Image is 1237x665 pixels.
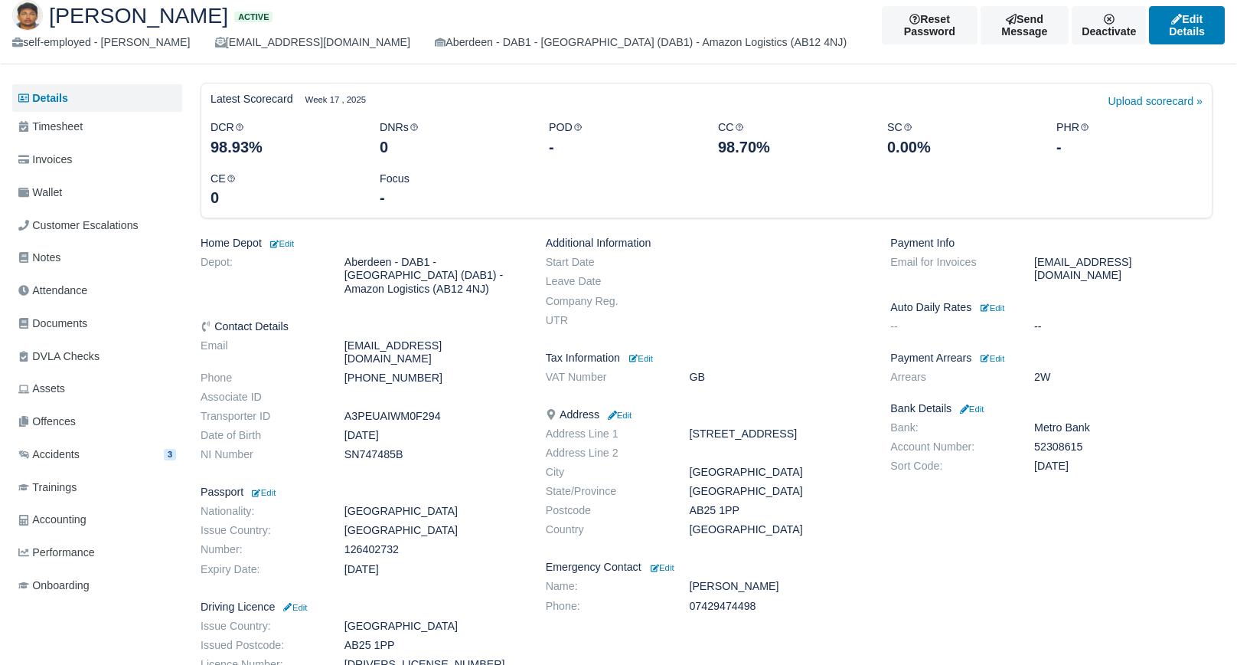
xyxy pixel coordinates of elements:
div: CC [707,119,876,158]
small: Week 17 , 2025 [305,93,366,106]
dd: [GEOGRAPHIC_DATA] [333,620,534,633]
a: Attendance [12,276,182,306]
a: Upload scorecard » [1108,93,1203,119]
span: Notes [18,249,60,267]
dt: Phone [189,372,333,385]
a: Send Message [981,6,1069,44]
div: - [380,187,526,208]
div: SC [876,119,1045,158]
span: Attendance [18,282,87,300]
h6: Latest Scorecard [211,93,293,106]
dd: 126402732 [333,543,534,556]
dd: [DATE] [333,429,534,442]
dt: Issued Postcode: [189,639,333,652]
h6: Tax Information [546,352,868,365]
div: 98.93% [211,136,357,158]
dd: 52308615 [1023,441,1224,454]
dt: Bank: [879,421,1023,434]
div: PHR [1045,119,1214,158]
dt: Start Date [534,256,678,269]
a: Customer Escalations [12,211,182,241]
div: - [549,136,695,158]
div: Focus [368,170,537,209]
dd: [DATE] [333,563,534,576]
dd: AB25 1PP [333,639,534,652]
dd: SN747485B [333,448,534,461]
div: 0 [211,187,357,208]
h6: Passport [201,486,523,499]
small: Edit [981,354,1004,363]
iframe: Chat Widget [962,488,1237,665]
dt: UTR [534,314,678,327]
dt: Phone: [534,600,678,613]
dd: [STREET_ADDRESS] [677,427,879,441]
dt: City [534,466,678,479]
span: Customer Escalations [18,217,139,234]
dd: Metro Bank [1023,421,1224,434]
a: Edit Details [1149,6,1225,44]
dd: AB25 1PP [677,504,879,517]
a: Trainings [12,473,182,503]
div: POD [537,119,707,158]
dd: [GEOGRAPHIC_DATA] [677,485,879,498]
a: Offences [12,407,182,437]
a: Invoices [12,145,182,175]
dd: 2W [1023,371,1224,384]
dd: [PHONE_NUMBER] [333,372,534,385]
a: Notes [12,243,182,273]
dt: Depot: [189,256,333,295]
a: Assets [12,374,182,404]
a: Wallet [12,178,182,208]
dt: Arrears [879,371,1023,384]
dd: 07429474498 [677,600,879,613]
span: DVLA Checks [18,348,100,365]
small: Edit [629,354,653,363]
dt: Date of Birth [189,429,333,442]
span: Performance [18,544,95,562]
span: Offences [18,413,76,431]
a: Accidents 3 [12,440,182,470]
span: Onboarding [18,577,90,595]
dd: [EMAIL_ADDRESS][DOMAIN_NAME] [1023,256,1224,282]
dt: -- [879,320,1023,333]
a: Deactivate [1072,6,1146,44]
span: Trainings [18,479,77,496]
a: Edit [268,237,294,249]
h6: Bank Details [890,402,1213,415]
div: 0.00% [887,136,1033,158]
dt: Expiry Date: [189,563,333,576]
dt: Address Line 1 [534,427,678,441]
small: Edit [268,239,294,248]
dd: [GEOGRAPHIC_DATA] [677,523,879,536]
a: Details [12,84,182,113]
small: Edit [651,563,674,572]
dt: Email for Invoices [879,256,1023,282]
dt: Postcode [534,504,678,517]
dd: [GEOGRAPHIC_DATA] [333,524,534,537]
small: Edit [981,303,1004,313]
a: Edit [958,402,984,414]
div: DNRs [368,119,537,158]
a: Edit [250,486,276,498]
dt: Country [534,523,678,536]
dd: -- [1023,320,1224,333]
span: Documents [18,315,87,332]
a: Timesheet [12,112,182,142]
dt: NI Number [189,448,333,461]
dt: Issue Country: [189,620,333,633]
dt: Number: [189,543,333,556]
dt: Name: [534,580,678,593]
small: Edit [250,488,276,497]
h6: Additional Information [546,237,868,250]
span: Invoices [18,151,72,169]
h6: Payment Arrears [890,352,1213,365]
dd: [EMAIL_ADDRESS][DOMAIN_NAME] [333,339,534,365]
dd: A3PEUAIWM0F294 [333,410,534,423]
div: self-employed - [PERSON_NAME] [12,34,191,51]
a: Edit [626,352,653,364]
h6: Payment Info [890,237,1213,250]
dd: GB [677,371,879,384]
a: Edit [605,408,632,421]
h6: Driving Licence [201,601,523,614]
